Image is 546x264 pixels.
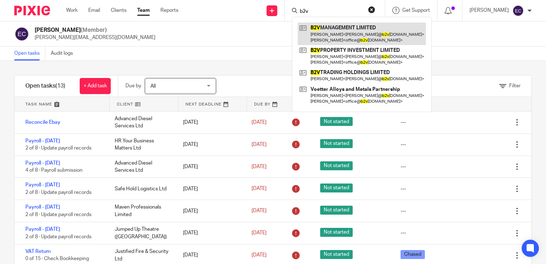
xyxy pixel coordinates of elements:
button: Clear [368,6,375,13]
img: svg%3E [512,5,524,16]
a: Audit logs [51,47,78,60]
span: Not started [320,184,353,192]
div: --- [401,207,406,215]
div: [DATE] [176,248,244,262]
span: All [150,84,156,89]
a: Payroll - [DATE] [25,182,60,187]
div: Advanced Diesel Services Ltd [108,112,176,133]
span: 0 of 15 · Check Bookkeeping [25,256,89,261]
div: --- [401,185,406,192]
img: svg%3E [14,26,29,41]
span: [DATE] [252,230,267,235]
div: [DATE] [176,226,244,240]
div: [DATE] [176,160,244,174]
div: --- [401,163,406,170]
a: Team [137,7,150,14]
a: Clients [111,7,126,14]
span: [DATE] [252,253,267,258]
p: [PERSON_NAME] [470,7,509,14]
div: Maven Professionals Limited [108,200,176,222]
span: Get Support [402,8,430,13]
div: [DATE] [176,115,244,129]
a: Payroll - [DATE] [25,205,60,210]
span: 2 of 8 · Update payroll records [25,212,91,217]
span: [DATE] [252,164,267,169]
span: Not started [320,161,353,170]
div: Advanced Diesel Services Ltd [108,156,176,178]
div: Jumped Up Theatre ([GEOGRAPHIC_DATA]) [108,222,176,244]
div: --- [401,229,406,236]
span: (Member) [81,27,107,33]
a: Payroll - [DATE] [25,161,60,166]
span: Not started [320,117,353,126]
h2: [PERSON_NAME] [35,26,155,34]
span: Filter [509,83,521,88]
a: + Add task [80,78,111,94]
a: Reports [160,7,178,14]
p: Due by [125,82,141,89]
span: [DATE] [252,186,267,191]
a: Work [66,7,78,14]
a: Payroll - [DATE] [25,227,60,232]
span: 2 of 8 · Update payroll records [25,190,91,195]
span: (13) [55,83,65,89]
input: Search [299,9,363,15]
a: Open tasks [14,47,45,60]
p: [PERSON_NAME][EMAIL_ADDRESS][DOMAIN_NAME] [35,34,155,41]
a: VAT Return [25,249,51,254]
span: 2 of 8 · Update payroll records [25,146,91,151]
span: Not started [320,139,353,148]
div: [DATE] [176,137,244,152]
span: Chased [401,250,425,259]
span: Not started [320,206,353,215]
div: HR Your Business Matters Ltd [108,134,176,156]
a: Email [88,7,100,14]
a: Payroll - [DATE] [25,138,60,143]
div: [DATE] [176,204,244,218]
div: --- [401,141,406,148]
div: Safe Hold Logistics Ltd [108,182,176,196]
span: Not started [320,250,353,259]
span: [DATE] [252,120,267,125]
span: 4 of 8 · Payroll submission [25,168,83,173]
span: Not started [320,228,353,237]
h1: Open tasks [25,82,65,90]
div: [DATE] [176,182,244,196]
span: 2 of 8 · Update payroll records [25,234,91,239]
a: Reconcile Ebay [25,120,60,125]
img: Pixie [14,6,50,15]
span: [DATE] [252,142,267,147]
div: --- [401,119,406,126]
span: [DATE] [252,209,267,214]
